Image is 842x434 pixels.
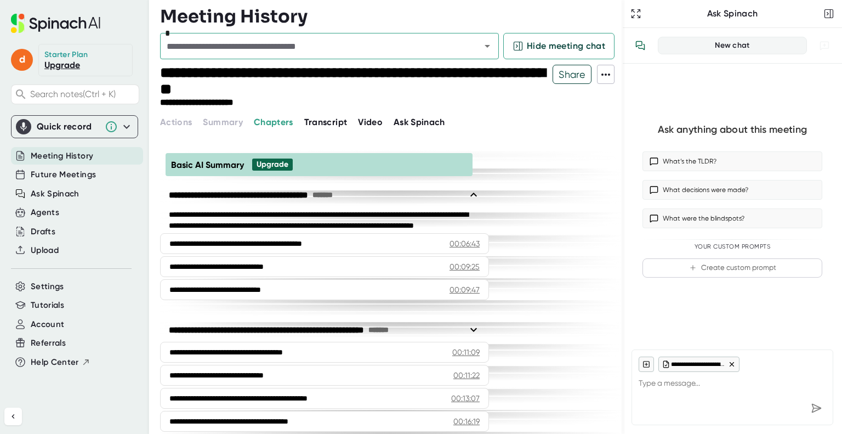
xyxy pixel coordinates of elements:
button: Future Meetings [31,168,96,181]
button: Actions [160,116,192,129]
button: Summary [203,116,242,129]
button: Ask Spinach [394,116,445,129]
button: Settings [31,280,64,293]
span: Transcript [304,117,348,127]
a: Upgrade [44,60,80,70]
button: Drafts [31,226,55,238]
div: Quick record [37,121,99,132]
div: Upgrade [257,160,288,170]
div: 00:06:43 [450,238,480,249]
button: Help Center [31,356,90,369]
span: Video [358,117,383,127]
div: Send message [806,398,826,418]
span: Summary [203,117,242,127]
button: Meeting History [31,150,93,162]
span: Help Center [31,356,79,369]
button: View conversation history [629,35,651,57]
button: Close conversation sidebar [821,6,837,21]
span: Basic AI Summary [171,160,244,170]
button: Video [358,116,383,129]
div: 00:09:47 [450,284,480,295]
div: 00:11:22 [453,370,480,381]
div: 00:11:09 [452,347,480,358]
button: Upload [31,244,59,257]
button: Create custom prompt [642,258,822,278]
span: Search notes (Ctrl + K) [30,89,136,99]
div: New chat [665,41,800,50]
span: Ask Spinach [394,117,445,127]
button: Share [553,65,591,84]
button: Account [31,318,64,331]
div: Ask anything about this meeting [658,123,807,136]
div: 00:09:25 [450,261,480,272]
button: What decisions were made? [642,180,822,200]
button: Ask Spinach [31,188,79,200]
button: Open [480,38,495,54]
button: Collapse sidebar [4,408,22,425]
div: Your Custom Prompts [642,243,822,251]
div: Quick record [16,116,133,138]
button: Tutorials [31,299,64,312]
button: Agents [31,206,59,219]
button: Expand to Ask Spinach page [628,6,644,21]
span: Actions [160,117,192,127]
span: Hide meeting chat [527,40,605,53]
button: Chapters [254,116,293,129]
div: 00:16:19 [453,416,480,427]
button: Transcript [304,116,348,129]
button: Hide meeting chat [503,33,615,59]
button: What’s the TLDR? [642,151,822,171]
div: 00:13:07 [451,393,480,404]
span: Chapters [254,117,293,127]
button: Referrals [31,337,66,350]
span: Share [553,65,591,84]
h3: Meeting History [160,6,308,27]
div: Starter Plan [44,50,88,60]
div: Ask Spinach [644,8,821,19]
span: d [11,49,33,71]
button: What were the blindspots? [642,208,822,228]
